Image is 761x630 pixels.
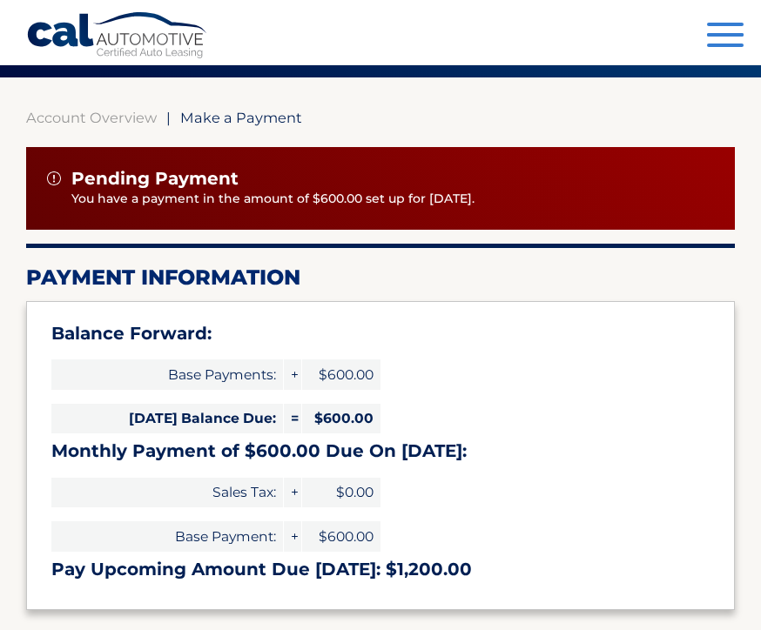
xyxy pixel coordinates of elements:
[51,323,710,345] h3: Balance Forward:
[302,521,380,552] span: $600.00
[707,23,744,51] button: Menu
[180,109,302,126] span: Make a Payment
[302,404,380,434] span: $600.00
[26,265,735,291] h2: Payment Information
[51,404,283,434] span: [DATE] Balance Due:
[26,109,157,126] a: Account Overview
[51,521,283,552] span: Base Payment:
[71,190,714,209] p: You have a payment in the amount of $600.00 set up for [DATE].
[166,109,171,126] span: |
[71,168,239,190] span: Pending Payment
[51,478,283,508] span: Sales Tax:
[284,359,301,390] span: +
[302,478,380,508] span: $0.00
[51,559,710,580] h3: Pay Upcoming Amount Due [DATE]: $1,200.00
[51,440,710,462] h3: Monthly Payment of $600.00 Due On [DATE]:
[284,521,301,552] span: +
[26,11,209,62] a: Cal Automotive
[302,359,380,390] span: $600.00
[284,478,301,508] span: +
[51,359,283,390] span: Base Payments:
[284,404,301,434] span: =
[47,171,61,185] img: alert-white.svg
